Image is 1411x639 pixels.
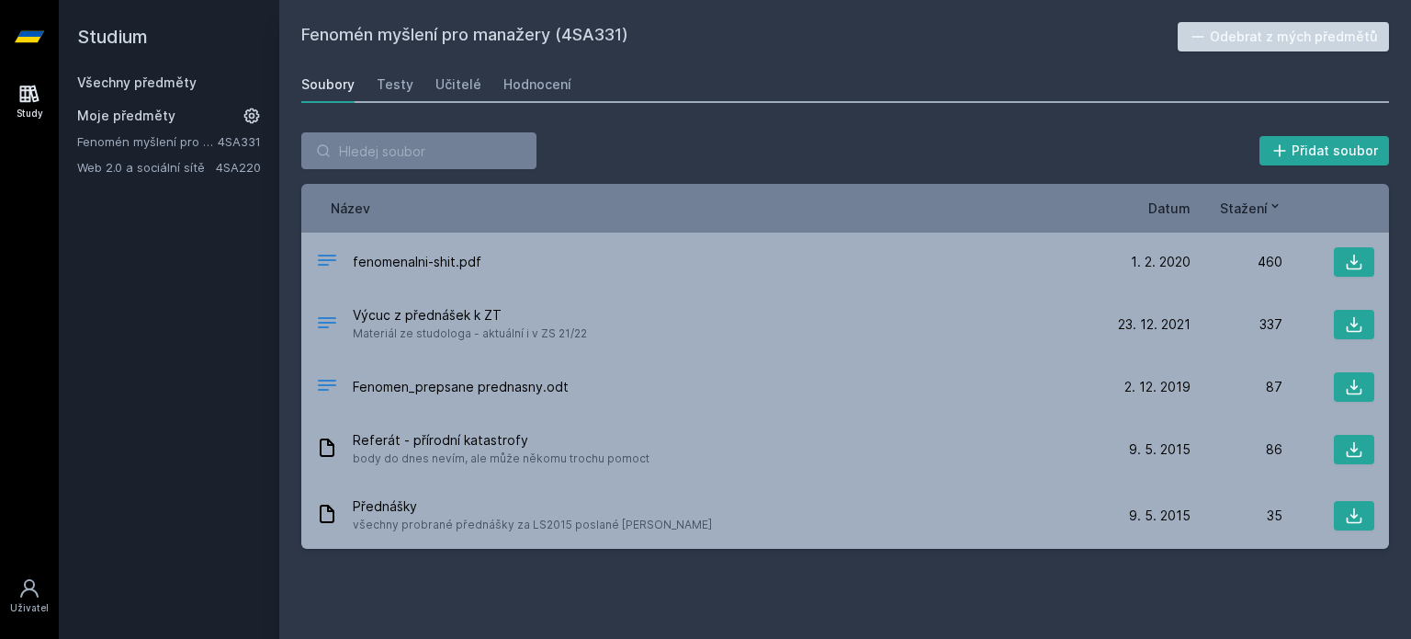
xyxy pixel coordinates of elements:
[218,134,261,149] a: 4SA331
[316,249,338,276] div: PDF
[1118,315,1191,334] span: 23. 12. 2021
[301,75,355,94] div: Soubory
[353,431,649,450] span: Referát - přírodní katastrofy
[353,450,649,468] span: body do dnes nevím, ale může někomu trochu pomoct
[301,132,536,169] input: Hledej soubor
[353,253,481,271] span: fenomenalni-shit.pdf
[353,497,712,516] span: Přednášky
[1259,136,1390,165] button: Přidat soubor
[353,325,587,343] span: Materiál ze studologa - aktuální i v ZS 21/22
[503,66,571,103] a: Hodnocení
[1220,199,1282,218] button: Stažení
[316,374,338,401] div: ODT
[1191,507,1282,525] div: 35
[1220,199,1268,218] span: Stažení
[503,75,571,94] div: Hodnocení
[1178,22,1390,51] button: Odebrat z mých předmětů
[301,22,1178,51] h2: Fenomén myšlení pro manažery (4SA331)
[353,306,587,325] span: Výcuc z přednášek k ZT
[1191,253,1282,271] div: 460
[353,378,569,396] span: Fenomen_prepsane prednasny.odt
[435,66,481,103] a: Učitelé
[1148,199,1191,218] button: Datum
[1191,378,1282,396] div: 87
[1129,507,1191,525] span: 9. 5. 2015
[377,75,413,94] div: Testy
[301,66,355,103] a: Soubory
[77,158,216,177] a: Web 2.0 a sociální sítě
[1129,440,1191,459] span: 9. 5. 2015
[77,74,197,90] a: Všechny předměty
[77,107,175,125] span: Moje předměty
[4,74,55,130] a: Study
[1131,253,1191,271] span: 1. 2. 2020
[1191,440,1282,459] div: 86
[77,132,218,151] a: Fenomén myšlení pro manažery
[353,516,712,534] span: všechny probrané přednášky za LS2015 poslané [PERSON_NAME]
[331,199,370,218] button: Název
[435,75,481,94] div: Učitelé
[17,107,43,120] div: Study
[316,312,338,338] div: .PDF
[377,66,413,103] a: Testy
[1191,315,1282,334] div: 337
[4,568,55,624] a: Uživatel
[1124,378,1191,396] span: 2. 12. 2019
[216,160,261,175] a: 4SA220
[10,601,49,615] div: Uživatel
